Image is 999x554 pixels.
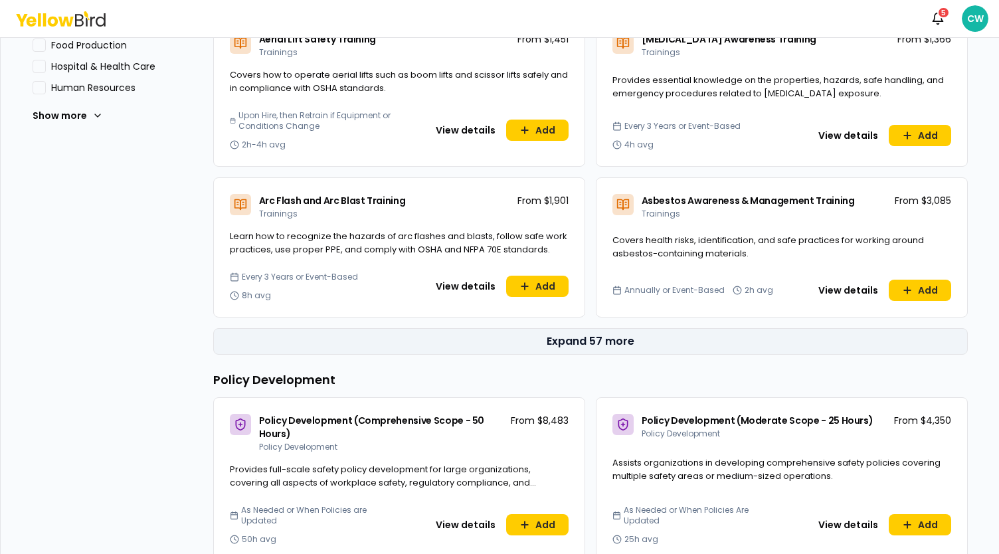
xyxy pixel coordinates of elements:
[259,441,337,452] span: Policy Development
[889,514,951,535] button: Add
[51,81,192,94] label: Human Resources
[238,110,394,132] span: Upon Hire, then Retrain if Equipment or Conditions Change
[810,280,886,301] button: View details
[428,120,503,141] button: View details
[895,194,951,207] p: From $3,085
[428,514,503,535] button: View details
[624,139,654,150] span: 4h avg
[624,121,741,132] span: Every 3 Years or Event-Based
[624,285,725,296] span: Annually or Event-Based
[511,414,569,427] p: From $8,483
[642,46,680,58] span: Trainings
[51,60,192,73] label: Hospital & Health Care
[642,414,873,427] span: Policy Development (Moderate Scope - 25 Hours)
[517,194,569,207] p: From $1,901
[810,514,886,535] button: View details
[937,7,950,19] div: 5
[230,230,567,256] span: Learn how to recognize the hazards of arc flashes and blasts, follow safe work practices, use pro...
[642,194,855,207] span: Asbestos Awareness & Management Training
[612,234,924,260] span: Covers health risks, identification, and safe practices for working around asbestos-containing ma...
[259,194,406,207] span: Arc Flash and Arc Blast Training
[259,33,377,46] span: Aerial Lift Safety Training
[897,33,951,46] p: From $1,366
[810,125,886,146] button: View details
[242,290,271,301] span: 8h avg
[624,534,658,545] span: 25h avg
[506,276,569,297] button: Add
[925,5,951,32] button: 5
[241,505,394,526] span: As Needed or When Policies are Updated
[517,33,569,46] p: From $1,451
[889,125,951,146] button: Add
[642,208,680,219] span: Trainings
[259,414,485,440] span: Policy Development (Comprehensive Scope - 50 Hours)
[506,514,569,535] button: Add
[242,534,276,545] span: 50h avg
[33,102,103,129] button: Show more
[428,276,503,297] button: View details
[230,463,536,502] span: Provides full-scale safety policy development for large organizations, covering all aspects of wo...
[51,39,192,52] label: Food Production
[242,139,286,150] span: 2h-4h avg
[213,328,968,355] button: Expand 57 more
[230,68,568,94] span: Covers how to operate aerial lifts such as boom lifts and scissor lifts safely and in compliance ...
[259,46,298,58] span: Trainings
[894,414,951,427] p: From $4,350
[889,280,951,301] button: Add
[642,428,720,439] span: Policy Development
[506,120,569,141] button: Add
[962,5,988,32] span: CW
[612,74,944,100] span: Provides essential knowledge on the properties, hazards, safe handling, and emergency procedures ...
[624,505,776,526] span: As Needed or When Policies Are Updated
[745,285,773,296] span: 2h avg
[642,33,816,46] span: [MEDICAL_DATA] Awareness Training
[259,208,298,219] span: Trainings
[612,456,941,482] span: Assists organizations in developing comprehensive safety policies covering multiple safety areas ...
[213,371,968,389] h3: Policy Development
[242,272,358,282] span: Every 3 Years or Event-Based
